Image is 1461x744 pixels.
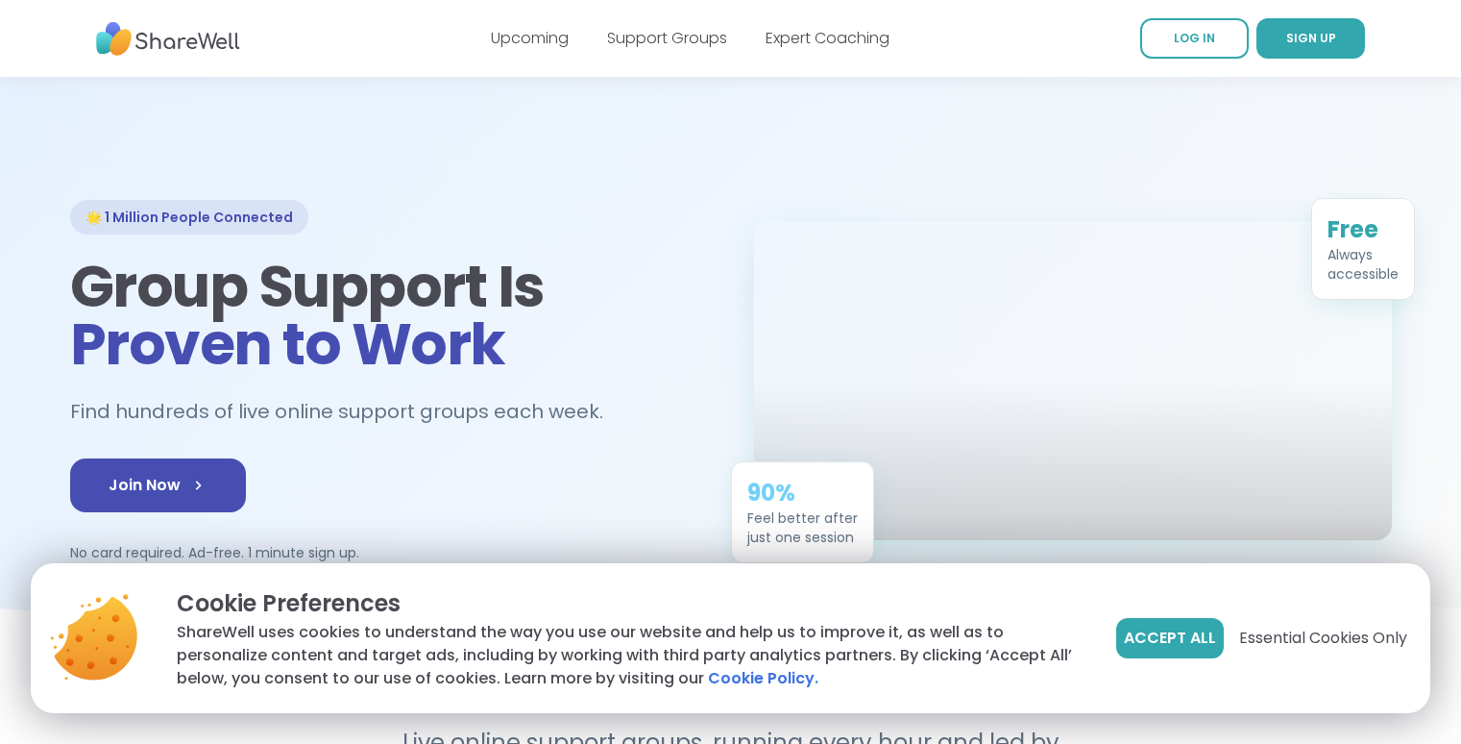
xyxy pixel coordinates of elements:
[607,27,727,49] a: Support Groups
[1256,18,1365,59] a: SIGN UP
[177,621,1085,690] p: ShareWell uses cookies to understand the way you use our website and help us to improve it, as we...
[70,543,708,562] p: No card required. Ad-free. 1 minute sign up.
[70,304,505,384] span: Proven to Work
[766,27,889,49] a: Expert Coaching
[1286,30,1336,46] span: SIGN UP
[109,474,207,497] span: Join Now
[70,258,708,373] h1: Group Support Is
[491,27,569,49] a: Upcoming
[70,459,246,512] a: Join Now
[1327,211,1399,241] div: Free
[1174,30,1215,46] span: LOG IN
[1327,241,1399,280] div: Always accessible
[96,12,240,65] img: ShareWell Nav Logo
[1239,627,1407,650] span: Essential Cookies Only
[70,200,308,235] div: 🌟 1 Million People Connected
[747,505,858,543] div: Feel better after just one session
[70,396,623,428] h2: Find hundreds of live online support groups each week.
[1116,618,1224,658] button: Accept All
[708,667,818,690] a: Cookie Policy.
[1140,18,1249,59] a: LOG IN
[1124,627,1216,650] span: Accept All
[177,586,1085,621] p: Cookie Preferences
[747,474,858,505] div: 90%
